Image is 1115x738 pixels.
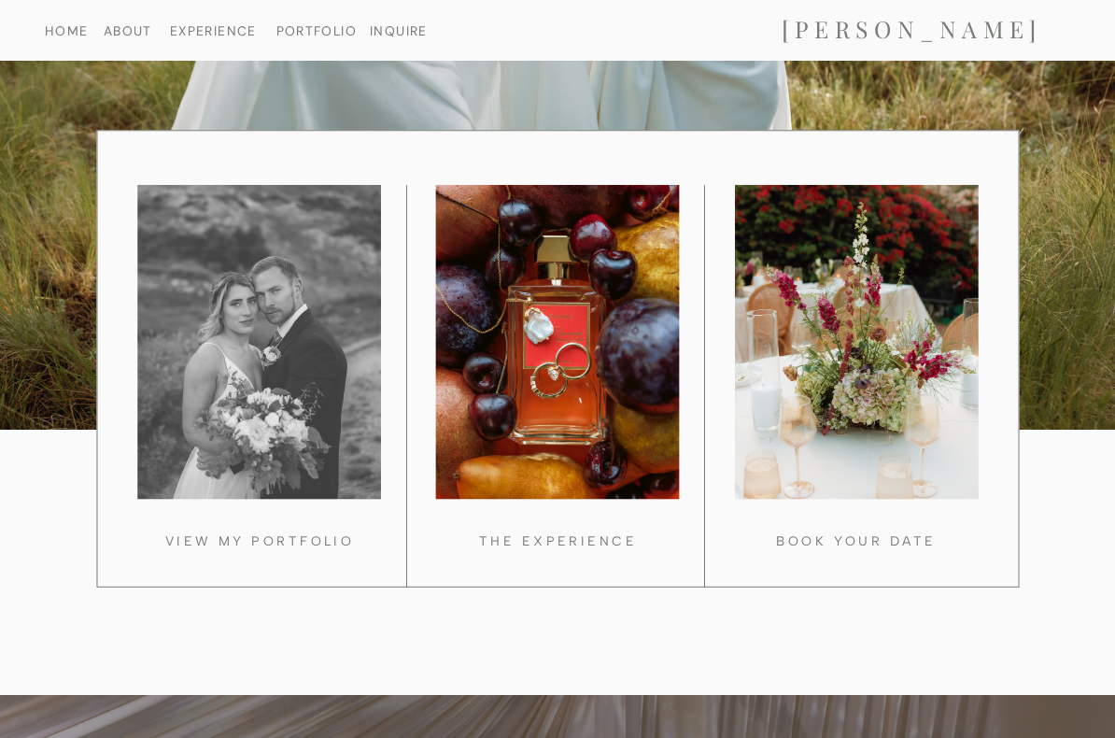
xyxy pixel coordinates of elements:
a: ABOUT [80,24,176,36]
a: [PERSON_NAME] [725,15,1098,46]
a: BOOK YOUR DATE [717,530,995,547]
a: INQUIRE [364,24,433,36]
a: THE EXPERIENCE [419,530,698,547]
a: EXPERIENCE [165,24,261,36]
a: HOME [19,24,114,36]
a: PORTFOLIO [269,24,364,36]
a: VIEW MY PORTFOLIO [120,530,399,547]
